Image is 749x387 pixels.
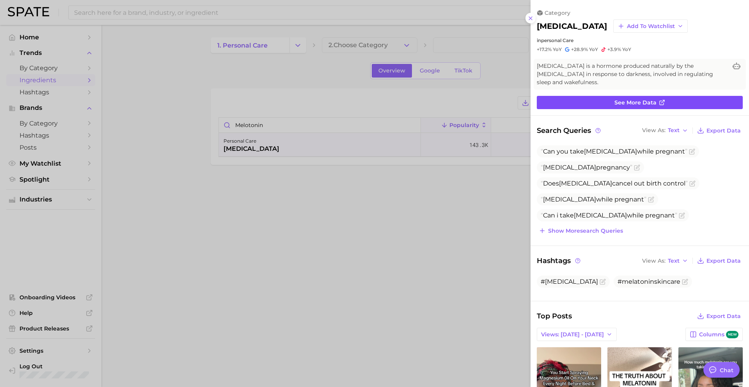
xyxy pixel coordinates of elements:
[695,125,743,136] button: Export Data
[537,311,572,322] span: Top Posts
[553,46,562,53] span: YoY
[600,279,606,285] button: Flag as miscategorized or irrelevant
[689,180,696,187] button: Flag as miscategorized or irrelevant
[574,212,627,219] span: [MEDICAL_DATA]
[706,127,741,134] span: Export Data
[543,164,596,171] span: [MEDICAL_DATA]
[607,46,621,52] span: +3.9%
[584,148,637,155] span: [MEDICAL_DATA]
[622,46,631,53] span: YoY
[589,46,598,53] span: YoY
[543,196,596,203] span: [MEDICAL_DATA]
[695,255,743,266] button: Export Data
[668,128,680,133] span: Text
[541,278,598,285] span: #[MEDICAL_DATA]
[571,46,588,52] span: +28.9%
[648,196,654,203] button: Flag as miscategorized or irrelevant
[668,259,680,263] span: Text
[699,331,738,338] span: Columns
[726,331,738,338] span: new
[541,331,604,338] span: Views: [DATE] - [DATE]
[682,279,688,285] button: Flag as miscategorized or irrelevant
[541,180,688,187] span: Does cancel out birth control
[545,9,570,16] span: category
[541,37,573,43] span: personal care
[685,328,743,341] button: Columnsnew
[618,278,680,285] span: #melatoninskincare
[537,46,552,52] span: +17.2%
[689,148,695,155] button: Flag as miscategorized or irrelevant
[634,164,640,171] button: Flag as miscategorized or irrelevant
[537,125,602,136] span: Search Queries
[541,164,632,171] span: pregnancy
[679,212,685,219] button: Flag as miscategorized or irrelevant
[537,37,743,43] div: in
[613,19,688,33] button: Add to Watchlist
[695,311,743,322] button: Export Data
[548,228,623,234] span: Show more search queries
[541,196,646,203] span: while pregnant
[537,21,607,31] h2: [MEDICAL_DATA]
[640,256,690,266] button: View AsText
[706,313,741,320] span: Export Data
[537,255,582,266] span: Hashtags
[559,180,612,187] span: [MEDICAL_DATA]
[627,23,675,30] span: Add to Watchlist
[537,328,617,341] button: Views: [DATE] - [DATE]
[640,125,690,136] button: View AsText
[541,148,687,155] span: Can you take while pregnant
[642,128,666,133] span: View As
[537,96,743,109] a: See more data
[537,62,727,87] span: [MEDICAL_DATA] is a hormone produced naturally by the [MEDICAL_DATA] in response to darkness, inv...
[614,99,657,106] span: See more data
[642,259,666,263] span: View As
[541,212,677,219] span: Can i take while pregnant
[537,225,625,236] button: Show moresearch queries
[706,258,741,264] span: Export Data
